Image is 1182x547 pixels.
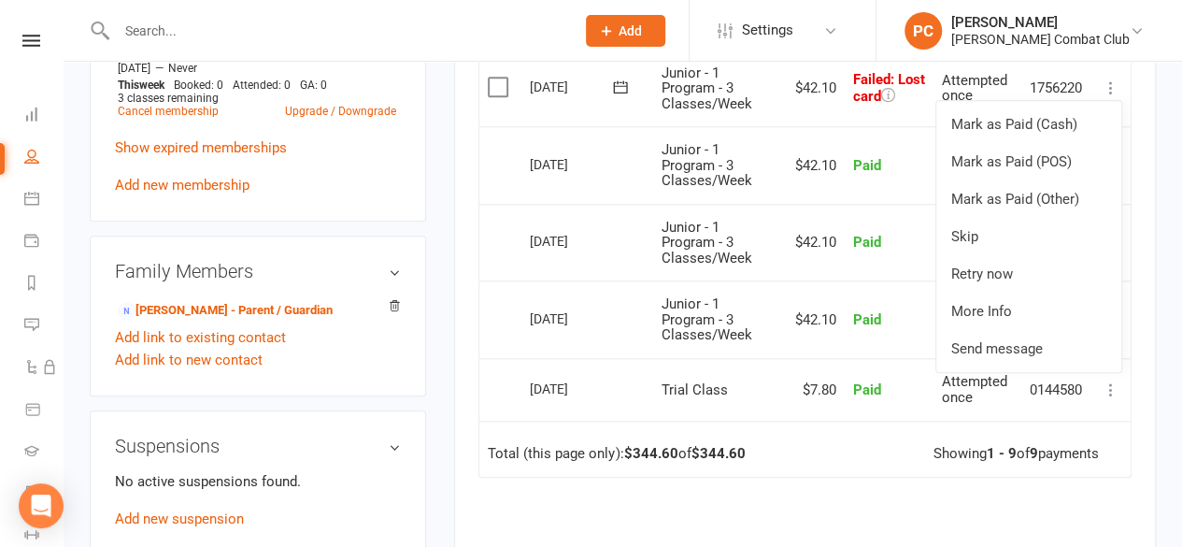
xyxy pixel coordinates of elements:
span: : Lost card [853,71,925,105]
a: Product Sales [24,390,63,432]
a: Send message [936,330,1121,367]
div: Total (this page only): of [488,446,745,462]
a: Payments [24,222,63,264]
div: Showing of payments [933,446,1099,462]
span: Settings [742,9,793,51]
span: Never [168,62,197,75]
strong: $344.60 [623,445,677,462]
span: 3 classes remaining [118,92,219,105]
a: Add new membership [115,177,249,194]
a: Calendar [24,180,63,222]
td: $42.10 [781,281,845,358]
div: [PERSON_NAME] Combat Club [951,31,1130,48]
a: Cancel membership [118,105,219,118]
div: [DATE] [530,304,616,333]
div: [PERSON_NAME] [951,14,1130,31]
span: Attended: 0 [233,79,291,92]
td: 1756220 [1021,50,1091,127]
span: Add [619,23,642,38]
h3: Suspensions [115,436,401,456]
a: Dashboard [24,95,63,137]
td: $42.10 [781,204,845,281]
span: Paid [853,234,881,251]
a: Skip [936,218,1121,255]
span: Junior - 1 Program - 3 Classes/Week [661,141,751,189]
span: Paid [853,311,881,328]
a: Show expired memberships [115,139,287,156]
div: [DATE] [530,374,616,403]
a: Reports [24,264,63,306]
span: Trial Class [661,381,727,398]
span: Junior - 1 Program - 3 Classes/Week [661,295,751,343]
p: No active suspensions found. [115,470,401,493]
a: Add link to existing contact [115,326,286,349]
a: Add link to new contact [115,349,263,371]
a: Upgrade / Downgrade [285,105,396,118]
span: Failed [853,71,925,105]
strong: $344.60 [691,445,745,462]
td: $42.10 [781,50,845,127]
div: [DATE] [530,72,616,101]
a: Mark as Paid (Other) [936,180,1121,218]
strong: 9 [1030,445,1038,462]
div: PC [904,12,942,50]
a: Mark as Paid (POS) [936,143,1121,180]
a: Add new suspension [115,511,244,527]
td: 0144580 [1021,358,1091,422]
input: Search... [111,18,562,44]
a: More Info [936,293,1121,330]
span: Junior - 1 Program - 3 Classes/Week [661,219,751,266]
div: week [113,79,169,92]
h3: Family Members [115,261,401,281]
span: Attempted once [942,72,1007,105]
span: Paid [853,157,881,174]
span: Junior - 1 Program - 3 Classes/Week [661,65,751,112]
strong: 1 - 9 [987,445,1017,462]
div: Open Intercom Messenger [19,483,64,528]
a: [PERSON_NAME] - Parent / Guardian [118,301,333,321]
a: People [24,137,63,180]
span: GA: 0 [300,79,327,92]
td: $7.80 [781,358,845,422]
span: Booked: 0 [174,79,223,92]
span: Paid [853,381,881,398]
td: $42.10 [781,126,845,204]
div: [DATE] [530,226,616,255]
a: Retry now [936,255,1121,293]
span: [DATE] [118,62,150,75]
a: Mark as Paid (Cash) [936,106,1121,143]
div: [DATE] [530,150,616,179]
span: This [118,79,139,92]
span: Attempted once [942,373,1007,406]
button: Add [586,15,665,47]
div: — [113,61,401,76]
